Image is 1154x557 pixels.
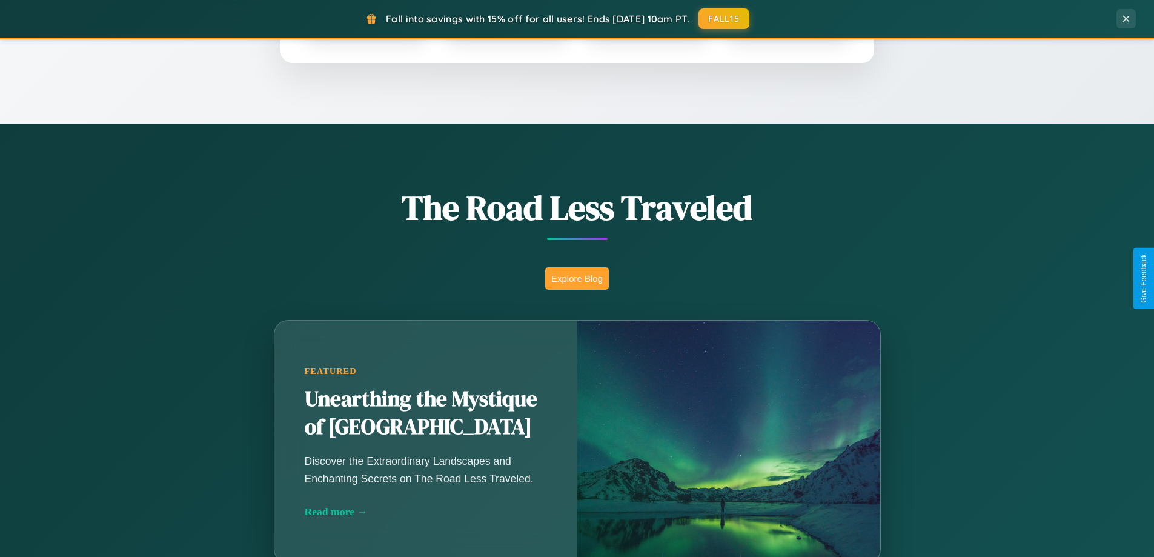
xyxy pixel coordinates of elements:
div: Give Feedback [1139,254,1148,303]
span: Fall into savings with 15% off for all users! Ends [DATE] 10am PT. [386,13,689,25]
p: Discover the Extraordinary Landscapes and Enchanting Secrets on The Road Less Traveled. [305,453,547,487]
h1: The Road Less Traveled [214,184,941,231]
div: Featured [305,366,547,376]
button: FALL15 [698,8,749,29]
div: Read more → [305,505,547,518]
h2: Unearthing the Mystique of [GEOGRAPHIC_DATA] [305,385,547,441]
button: Explore Blog [545,267,609,290]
